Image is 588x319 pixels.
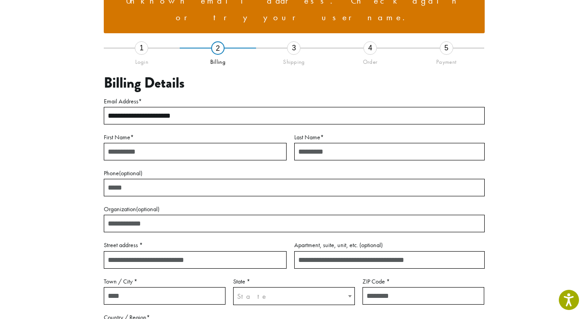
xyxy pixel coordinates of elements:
[104,132,287,143] label: First Name
[135,41,148,55] div: 1
[180,55,256,66] div: Billing
[211,41,225,55] div: 2
[440,41,453,55] div: 5
[256,55,332,66] div: Shipping
[363,41,377,55] div: 4
[294,239,485,251] label: Apartment, suite, unit, etc.
[294,132,485,143] label: Last Name
[359,241,383,249] span: (optional)
[104,55,180,66] div: Login
[104,204,485,215] label: Organization
[104,276,225,287] label: Town / City
[237,292,269,301] span: State
[136,205,159,213] span: (optional)
[119,169,142,177] span: (optional)
[233,276,355,287] label: State
[287,41,301,55] div: 3
[104,239,287,251] label: Street address
[363,276,484,287] label: ZIP Code
[104,75,485,92] h3: Billing Details
[104,96,485,107] label: Email Address
[332,55,408,66] div: Order
[408,55,485,66] div: Payment
[233,287,355,305] span: State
